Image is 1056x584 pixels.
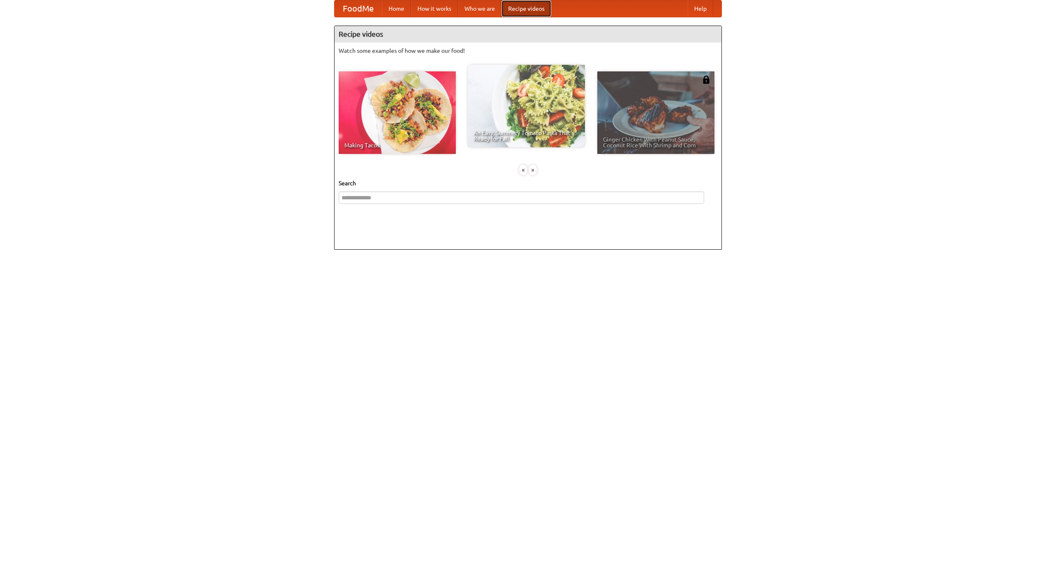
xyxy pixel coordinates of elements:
a: Making Tacos [339,71,456,154]
a: Home [382,0,411,17]
span: Making Tacos [344,142,450,148]
a: How it works [411,0,458,17]
span: An Easy, Summery Tomato Pasta That's Ready for Fall [474,130,579,142]
h5: Search [339,179,717,187]
a: Who we are [458,0,502,17]
a: FoodMe [335,0,382,17]
div: » [529,165,537,175]
a: Help [688,0,713,17]
a: An Easy, Summery Tomato Pasta That's Ready for Fall [468,65,585,147]
h4: Recipe videos [335,26,721,43]
a: Recipe videos [502,0,551,17]
div: « [519,165,527,175]
p: Watch some examples of how we make our food! [339,47,717,55]
img: 483408.png [702,76,710,84]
